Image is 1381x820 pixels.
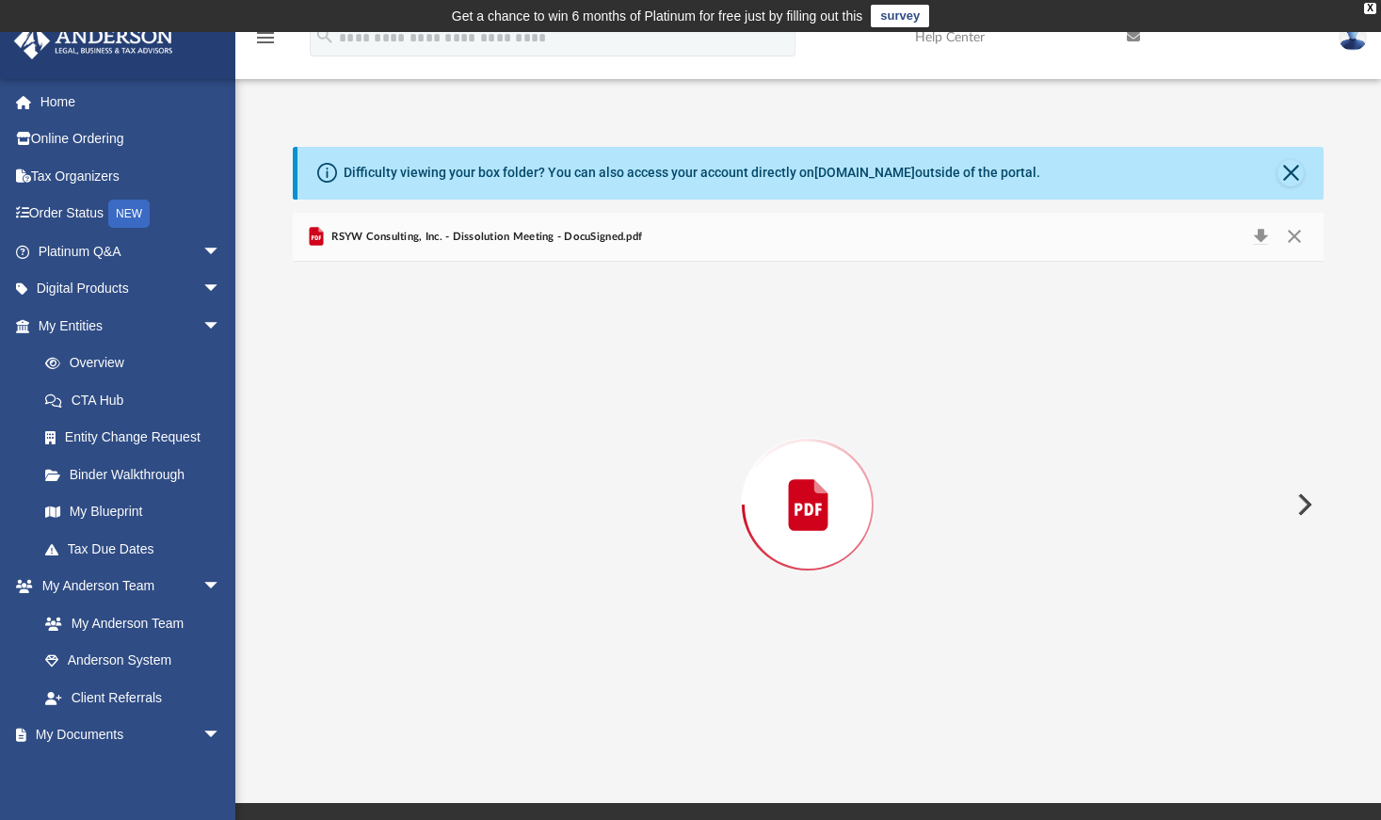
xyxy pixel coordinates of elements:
a: Digital Productsarrow_drop_down [13,270,249,308]
a: My Entitiesarrow_drop_down [13,307,249,345]
span: RSYW Consulting, Inc. - Dissolution Meeting - DocuSigned.pdf [328,229,642,246]
span: arrow_drop_down [202,233,240,271]
a: My Anderson Team [26,604,231,642]
button: Next File [1282,478,1324,531]
button: Close [1277,160,1304,186]
a: Tax Due Dates [26,530,249,568]
a: Platinum Q&Aarrow_drop_down [13,233,249,270]
a: Box [26,753,231,791]
i: search [314,25,335,46]
a: [DOMAIN_NAME] [814,165,915,180]
div: close [1364,3,1376,14]
a: Anderson System [26,642,240,680]
a: My Anderson Teamarrow_drop_down [13,568,240,605]
img: User Pic [1339,24,1367,51]
button: Download [1244,224,1277,250]
a: menu [254,36,277,49]
a: CTA Hub [26,381,249,419]
a: Binder Walkthrough [26,456,249,493]
a: Entity Change Request [26,419,249,457]
a: Home [13,83,249,121]
a: Order StatusNEW [13,195,249,233]
img: Anderson Advisors Platinum Portal [8,23,179,59]
div: Difficulty viewing your box folder? You can also access your account directly on outside of the p... [344,163,1040,183]
button: Close [1277,224,1311,250]
a: Overview [26,345,249,382]
span: arrow_drop_down [202,716,240,755]
a: My Blueprint [26,493,240,531]
span: arrow_drop_down [202,307,240,346]
a: Tax Organizers [13,157,249,195]
span: arrow_drop_down [202,270,240,309]
a: Client Referrals [26,679,240,716]
i: menu [254,26,277,49]
div: NEW [108,200,150,228]
a: Online Ordering [13,121,249,158]
span: arrow_drop_down [202,568,240,606]
a: survey [871,5,929,27]
a: My Documentsarrow_drop_down [13,716,240,754]
div: Get a chance to win 6 months of Platinum for free just by filling out this [452,5,863,27]
div: Preview [293,213,1324,748]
